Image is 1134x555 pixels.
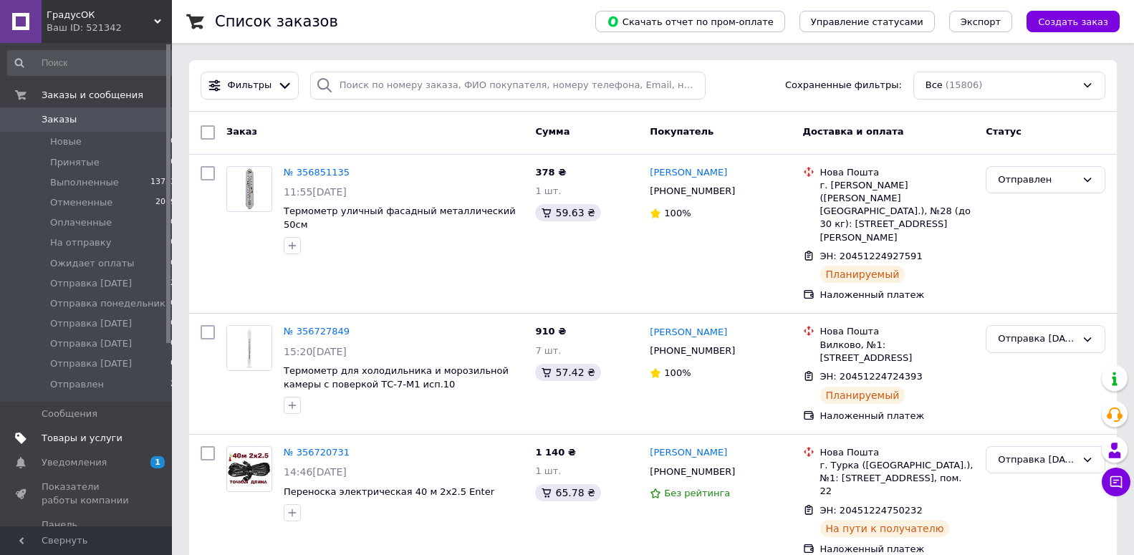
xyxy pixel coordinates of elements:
span: Отправка [DATE] [50,317,132,330]
div: Нова Пошта [820,166,975,179]
span: Заказы и сообщения [42,89,143,102]
span: Экспорт [961,16,1001,27]
div: Планируемый [820,266,905,283]
span: Панель управления [42,518,133,544]
span: [PHONE_NUMBER] [650,185,735,196]
img: Фото товару [227,326,272,370]
span: 910 ₴ [535,326,566,337]
span: 0 [170,156,176,169]
span: 2 [170,277,176,290]
img: Фото товару [227,452,272,486]
span: Сообщения [42,407,97,420]
a: Термометр для холодильника и морозильной камеры с поверкой ТС-7-М1 исп.10 [284,365,509,390]
span: Уведомления [42,456,107,469]
a: Фото товару [226,166,272,212]
a: [PERSON_NAME] [650,446,727,460]
span: Переноска электрическая 40 м 2х2.5 Enter [284,486,494,497]
div: г. Турка ([GEOGRAPHIC_DATA].), №1: [STREET_ADDRESS], пом. 22 [820,459,975,498]
span: 0 [170,357,176,370]
img: Фото товару [241,167,256,211]
span: 0 [170,337,176,350]
button: Создать заказ [1027,11,1120,32]
span: 0 [170,216,176,229]
div: Планируемый [820,387,905,404]
input: Поиск по номеру заказа, ФИО покупателя, номеру телефона, Email, номеру накладной [310,72,706,100]
span: [PHONE_NUMBER] [650,466,735,477]
span: Товары и услуги [42,432,122,445]
span: 15:20[DATE] [284,346,347,357]
div: 65.78 ₴ [535,484,600,501]
span: [PHONE_NUMBER] [650,345,735,356]
div: На пути к получателю [820,520,950,537]
span: Показатели работы компании [42,481,133,506]
span: Управление статусами [811,16,923,27]
span: 0 [170,257,176,270]
a: Термометр уличный фасадный металлический 50см [284,206,516,230]
span: ЭН: 20451224750232 [820,505,923,516]
a: [PERSON_NAME] [650,166,727,180]
a: Создать заказ [1012,16,1120,26]
span: 14:46[DATE] [284,466,347,478]
a: № 356727849 [284,326,350,337]
a: Фото товару [226,446,272,492]
div: Вилково, №1: [STREET_ADDRESS] [820,339,975,365]
input: Поиск [7,50,177,76]
button: Экспорт [949,11,1012,32]
span: 1 шт. [535,185,561,196]
span: 0 [170,317,176,330]
h1: Список заказов [215,13,338,30]
a: [PERSON_NAME] [650,326,727,339]
span: Отправка [DATE] [50,277,132,290]
div: Отправка вторник [998,453,1076,468]
span: 100% [664,367,691,378]
span: 11:55[DATE] [284,186,347,198]
span: 100% [664,208,691,218]
span: Отправка [DATE] [50,337,132,350]
div: Нова Пошта [820,446,975,459]
button: Управление статусами [799,11,935,32]
span: Новые [50,135,82,148]
span: 13783 [150,176,176,189]
span: Создать заказ [1038,16,1108,27]
span: Покупатель [650,126,713,137]
span: ЭН: 20451224927591 [820,251,923,261]
span: Скачать отчет по пром-оплате [607,15,774,28]
span: 0 [170,297,176,310]
span: 7 шт. [535,345,561,356]
a: Фото товару [226,325,272,371]
div: Ваш ID: 521342 [47,21,172,34]
span: Статус [986,126,1022,137]
span: Отмененные [50,196,112,209]
span: Все [926,79,943,92]
div: Наложенный платеж [820,410,975,423]
div: Отправка вторник [998,332,1076,347]
span: ЭН: 20451224724393 [820,371,923,382]
div: г. [PERSON_NAME] ([PERSON_NAME][GEOGRAPHIC_DATA].), №28 (до 30 кг): [STREET_ADDRESS][PERSON_NAME] [820,179,975,244]
span: Принятые [50,156,100,169]
span: Отправлен [50,378,104,391]
div: Нова Пошта [820,325,975,338]
span: Выполненные [50,176,119,189]
div: Наложенный платеж [820,289,975,301]
button: Скачать отчет по пром-оплате [595,11,785,32]
button: Чат с покупателем [1102,468,1130,496]
span: Отправка понедельник [50,297,165,310]
span: 0 [170,135,176,148]
span: Ожидает оплаты [50,257,135,270]
span: На отправку [50,236,111,249]
span: 1 шт. [535,465,561,476]
span: Доставка и оплата [803,126,904,137]
div: Отправлен [998,173,1076,188]
span: Сохраненные фильтры: [785,79,902,92]
span: 2 [170,378,176,391]
span: Сумма [535,126,570,137]
span: 1 [150,456,165,468]
span: (15806) [946,79,983,90]
span: Заказ [226,126,257,137]
span: Оплаченные [50,216,112,229]
span: Без рейтинга [664,488,730,498]
span: 2019 [155,196,176,209]
span: 0 [170,236,176,249]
